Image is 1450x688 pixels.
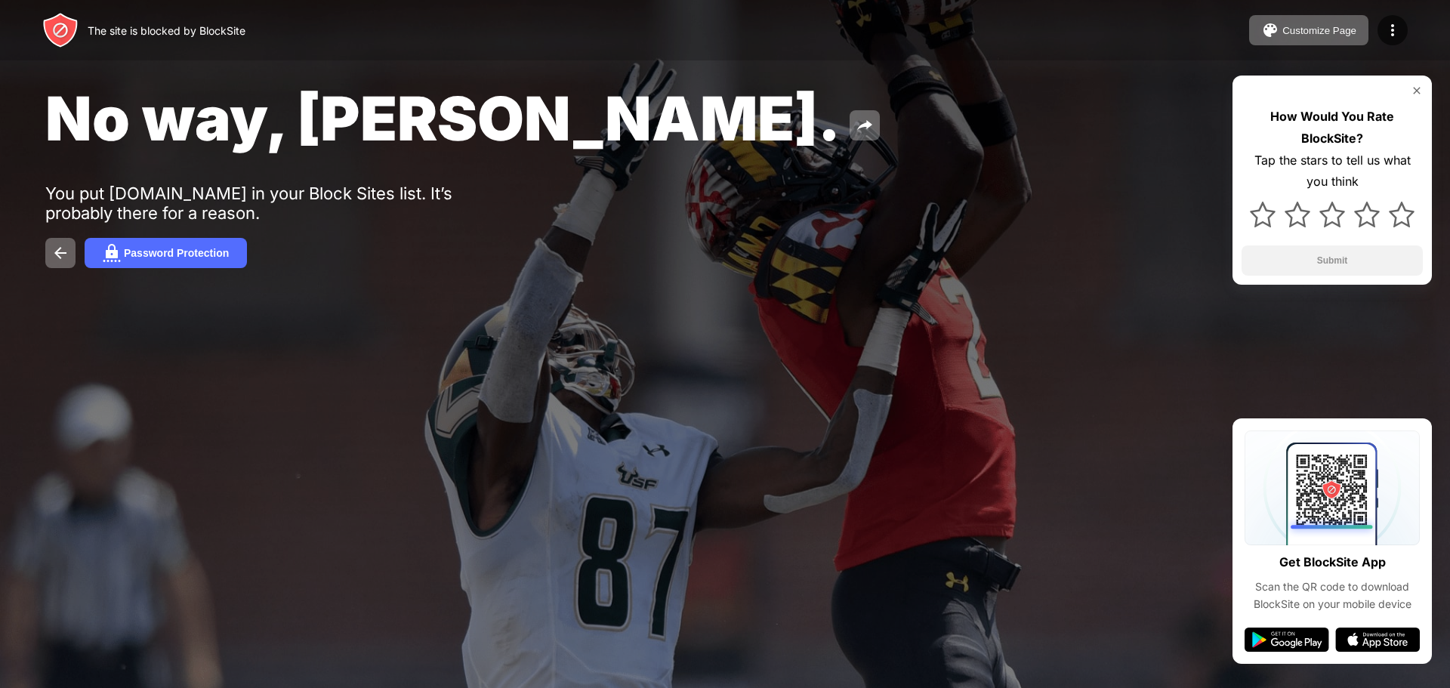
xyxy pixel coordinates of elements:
img: share.svg [856,116,874,134]
img: star.svg [1250,202,1276,227]
span: No way, [PERSON_NAME]. [45,82,841,155]
img: google-play.svg [1245,628,1329,652]
img: header-logo.svg [42,12,79,48]
button: Customize Page [1249,15,1368,45]
div: Customize Page [1282,25,1356,36]
div: You put [DOMAIN_NAME] in your Block Sites list. It’s probably there for a reason. [45,184,512,223]
img: menu-icon.svg [1384,21,1402,39]
img: star.svg [1319,202,1345,227]
div: Password Protection [124,247,229,259]
div: Get BlockSite App [1279,551,1386,573]
img: back.svg [51,244,69,262]
img: qrcode.svg [1245,430,1420,545]
div: Tap the stars to tell us what you think [1242,150,1423,193]
div: The site is blocked by BlockSite [88,24,245,37]
img: star.svg [1354,202,1380,227]
button: Submit [1242,245,1423,276]
div: Scan the QR code to download BlockSite on your mobile device [1245,578,1420,612]
button: Password Protection [85,238,247,268]
div: How Would You Rate BlockSite? [1242,106,1423,150]
img: pallet.svg [1261,21,1279,39]
img: rate-us-close.svg [1411,85,1423,97]
img: app-store.svg [1335,628,1420,652]
img: star.svg [1285,202,1310,227]
img: star.svg [1389,202,1415,227]
img: password.svg [103,244,121,262]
